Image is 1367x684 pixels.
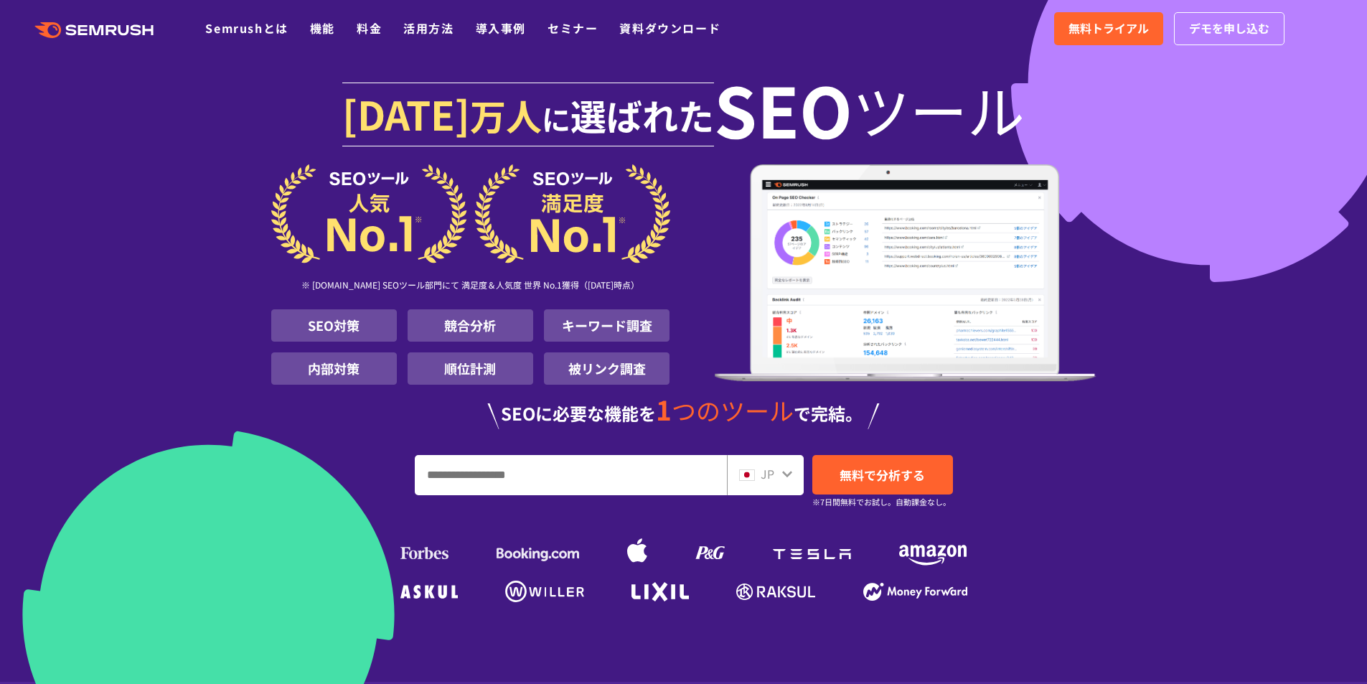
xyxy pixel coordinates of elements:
[656,390,672,428] span: 1
[310,19,335,37] a: 機能
[470,89,542,141] span: 万人
[542,98,570,139] span: に
[852,80,1025,138] span: ツール
[1068,19,1149,38] span: 無料トライアル
[403,19,454,37] a: 活用方法
[1189,19,1269,38] span: デモを申し込む
[205,19,288,37] a: Semrushとは
[761,465,774,482] span: JP
[672,393,794,428] span: つのツール
[619,19,720,37] a: 資料ダウンロード
[271,263,670,309] div: ※ [DOMAIN_NAME] SEOツール部門にて 満足度＆人気度 世界 No.1獲得（[DATE]時点）
[476,19,526,37] a: 導入事例
[548,19,598,37] a: セミナー
[1174,12,1284,45] a: デモを申し込む
[794,400,863,426] span: で完結。
[840,466,925,484] span: 無料で分析する
[271,396,1096,429] div: SEOに必要な機能を
[271,309,397,342] li: SEO対策
[570,89,714,141] span: 選ばれた
[271,352,397,385] li: 内部対策
[408,352,533,385] li: 順位計測
[1054,12,1163,45] a: 無料トライアル
[408,309,533,342] li: 競合分析
[812,455,953,495] a: 無料で分析する
[342,85,470,142] span: [DATE]
[544,352,670,385] li: 被リンク調査
[544,309,670,342] li: キーワード調査
[812,495,951,509] small: ※7日間無料でお試し。自動課金なし。
[357,19,382,37] a: 料金
[714,80,852,138] span: SEO
[415,456,726,495] input: URL、キーワードを入力してください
